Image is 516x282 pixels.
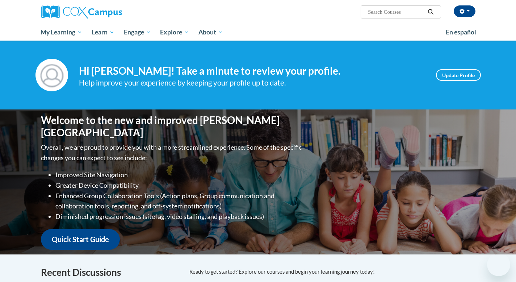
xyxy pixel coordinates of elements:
p: Overall, we are proud to provide you with a more streamlined experience. Some of the specific cha... [41,142,303,163]
a: Explore [155,24,194,41]
h4: Hi [PERSON_NAME]! Take a minute to review your profile. [79,65,425,77]
img: Cox Campus [41,5,122,18]
span: En español [446,28,476,36]
iframe: Button to launch messaging window [487,253,510,276]
li: Greater Device Compatibility [55,180,303,191]
h4: Recent Discussions [41,265,179,279]
a: Quick Start Guide [41,229,120,250]
span: My Learning [41,28,82,37]
button: Search [425,8,436,16]
div: Main menu [30,24,486,41]
a: My Learning [36,24,87,41]
span: Learn [92,28,114,37]
div: Help improve your experience by keeping your profile up to date. [79,77,425,89]
a: En español [441,25,481,40]
a: Engage [119,24,156,41]
span: About [198,28,223,37]
span: Explore [160,28,189,37]
input: Search Courses [367,8,425,16]
a: Learn [87,24,119,41]
li: Diminished progression issues (site lag, video stalling, and playback issues) [55,211,303,222]
button: Account Settings [454,5,475,17]
li: Improved Site Navigation [55,170,303,180]
span: Engage [124,28,151,37]
img: Profile Image [35,59,68,91]
li: Enhanced Group Collaboration Tools (Action plans, Group communication and collaboration tools, re... [55,191,303,212]
h1: Welcome to the new and improved [PERSON_NAME][GEOGRAPHIC_DATA] [41,114,303,138]
a: Update Profile [436,69,481,81]
a: Cox Campus [41,5,179,18]
a: About [194,24,228,41]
